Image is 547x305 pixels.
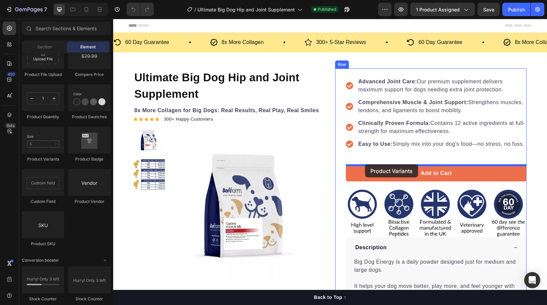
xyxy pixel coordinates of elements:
[37,44,52,50] span: Section
[22,156,64,162] div: Product Variants
[483,7,494,12] span: Save
[44,5,47,13] p: 7
[22,114,64,120] div: Product Quantity
[22,199,64,205] div: Custom Field
[5,123,16,128] div: Beta
[100,255,110,266] span: Toggle open
[3,3,50,16] button: 7
[80,44,96,50] span: Element
[6,72,16,77] div: 450
[22,72,64,78] div: Product File Upload
[318,6,336,12] span: Published
[22,257,59,263] span: Conversion booster
[22,241,64,247] div: Product SKU
[477,3,500,16] button: Save
[68,156,110,162] div: Product Badge
[22,296,64,302] div: Stock Counter
[524,272,540,288] div: Open Intercom Messenger
[22,21,110,35] input: Search Sections & Elements
[410,3,475,16] button: 1 product assigned
[113,19,547,305] iframe: Design area
[508,6,525,13] div: Publish
[194,6,196,13] span: /
[416,6,460,13] span: 1 product assigned
[127,3,154,16] div: Undo/Redo
[68,199,110,205] div: Product Vendor
[502,3,531,16] button: Publish
[68,72,110,78] div: Compare Price
[197,6,295,13] span: Ultimate Big Dog Hip and Joint Supplement
[68,296,110,302] div: Stock Counter
[68,114,110,120] div: Product Swatches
